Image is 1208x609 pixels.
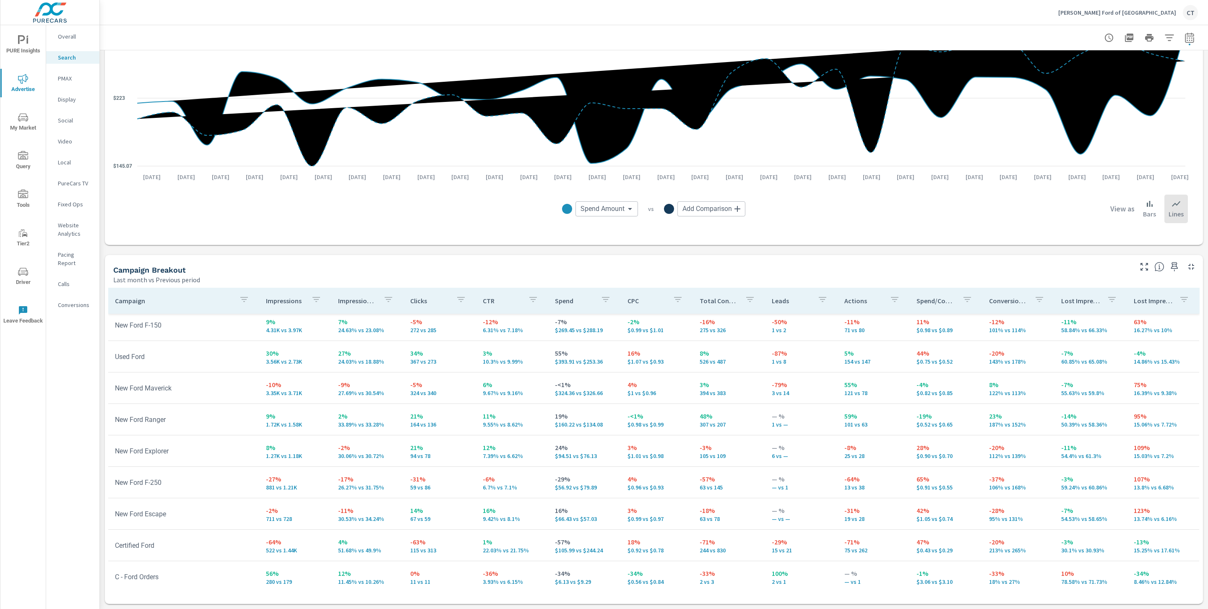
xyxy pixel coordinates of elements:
p: 18% [627,537,686,547]
span: My Market [3,112,43,133]
span: Query [3,151,43,172]
p: 19% [555,411,614,421]
p: [DATE] [206,173,235,181]
p: Last month vs Previous period [113,275,200,285]
p: Conversion Rate [989,297,1028,305]
p: 121 vs 78 [844,390,903,396]
p: 3 vs 14 [772,390,830,396]
p: 42% [916,505,975,515]
p: -11% [1061,442,1120,453]
p: -11% [1061,317,1120,327]
p: 21% [410,442,469,453]
p: 4% [627,474,686,484]
p: — % [772,411,830,421]
p: Clicks [410,297,449,305]
p: $0.82 vs $0.85 [916,390,975,396]
p: $160.22 vs $134.08 [555,421,614,428]
p: 275 vs 326 [700,327,758,333]
p: [DATE] [1062,173,1092,181]
p: 105 vs 109 [700,453,758,459]
p: 101 vs 63 [844,421,903,428]
p: 63 vs 145 [700,484,758,491]
button: Apply Filters [1161,29,1178,46]
p: [DATE] [137,173,167,181]
p: 9% [266,317,325,327]
p: 44% [916,348,975,358]
button: Print Report [1141,29,1158,46]
p: [DATE] [583,173,612,181]
p: -11% [844,317,903,327]
p: 50.39% vs 58.36% [1061,421,1120,428]
h5: Campaign Breakout [113,265,186,274]
p: 1,717 vs 1,577 [266,421,325,428]
p: [DATE] [274,173,304,181]
p: 3% [483,348,542,358]
p: 154 vs 147 [844,358,903,365]
p: -16% [700,317,758,327]
p: [DATE] [411,173,441,181]
div: Conversions [46,299,99,311]
p: $94.51 vs $76.13 [555,453,614,459]
p: -3% [700,442,758,453]
p: 63 vs 78 [700,515,758,522]
p: 24.63% vs 23.08% [338,327,397,333]
p: -11% [338,505,397,515]
p: Calls [58,280,93,288]
p: Fixed Ops [58,200,93,208]
p: $324.36 vs $326.66 [555,390,614,396]
p: Lost Impression Share Rank [1061,297,1100,305]
p: 3,352 vs 3,711 [266,390,325,396]
div: Search [46,51,99,64]
p: Search [58,53,93,62]
p: 3% [627,505,686,515]
p: 67 vs 59 [410,515,469,522]
p: Local [58,158,93,167]
p: -2% [266,505,325,515]
p: Lines [1169,209,1184,219]
p: 112% vs 139% [989,453,1048,459]
p: 26.27% vs 31.75% [338,484,397,491]
p: $0.98 vs $0.99 [627,421,686,428]
p: 526 vs 487 [700,358,758,365]
p: $269.45 vs $288.19 [555,327,614,333]
td: New Ford Explorer [108,440,259,462]
p: [DATE] [1165,173,1195,181]
div: Overall [46,30,99,43]
p: -7% [1061,380,1120,390]
p: 8% [266,442,325,453]
p: 71 vs 80 [844,327,903,333]
span: This is a summary of Search performance results by campaign. Each column can be sorted. [1154,262,1164,272]
p: 367 vs 273 [410,358,469,365]
p: -7% [1061,348,1120,358]
p: Lost Impression Share Budget [1134,297,1172,305]
button: Make Fullscreen [1138,260,1151,273]
p: 3% [627,442,686,453]
p: -87% [772,348,830,358]
p: -6% [483,474,542,484]
td: New Ford Ranger [108,409,259,430]
p: Leads [772,297,810,305]
p: [DATE] [685,173,715,181]
p: 65% [916,474,975,484]
p: 7.39% vs 6.62% [483,453,542,459]
p: [PERSON_NAME] Ford of [GEOGRAPHIC_DATA] [1058,9,1176,16]
p: [DATE] [788,173,817,181]
p: $0.99 vs $1.01 [627,327,686,333]
text: $145.07 [113,163,132,169]
p: 9.67% vs 9.16% [483,390,542,396]
p: 30% [266,348,325,358]
p: -5% [410,317,469,327]
p: -4% [1134,348,1192,358]
td: New Ford F-150 [108,315,259,336]
p: 324 vs 340 [410,390,469,396]
p: 33.89% vs 33.28% [338,421,397,428]
p: $393.91 vs $253.36 [555,358,614,365]
p: -20% [989,442,1048,453]
p: 3% [700,380,758,390]
p: 1 vs 8 [772,358,830,365]
p: $0.96 vs $0.93 [627,484,686,491]
p: Display [58,95,93,104]
p: 881 vs 1,212 [266,484,325,491]
p: 107% [1134,474,1192,484]
p: — % [772,474,830,484]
